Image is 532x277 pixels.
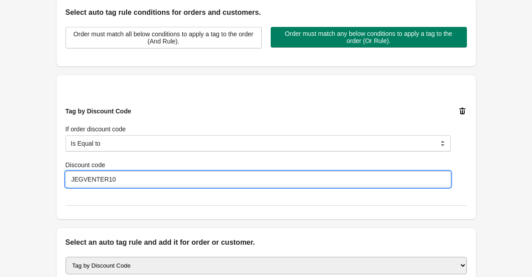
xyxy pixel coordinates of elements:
[66,171,451,187] input: Discount code
[66,27,262,48] button: Order must match all below conditions to apply a tag to the order (And Rule).
[66,108,132,115] span: Tag by Discount Code
[66,160,106,169] label: Discount code
[66,125,126,134] label: If order discount code
[278,30,460,44] span: Order must match any below conditions to apply a tag to the order (Or Rule).
[73,30,254,45] span: Order must match all below conditions to apply a tag to the order (And Rule).
[271,27,467,48] button: Order must match any below conditions to apply a tag to the order (Or Rule).
[66,237,467,248] h2: Select an auto tag rule and add it for order or customer.
[66,7,467,18] h2: Select auto tag rule conditions for orders and customers.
